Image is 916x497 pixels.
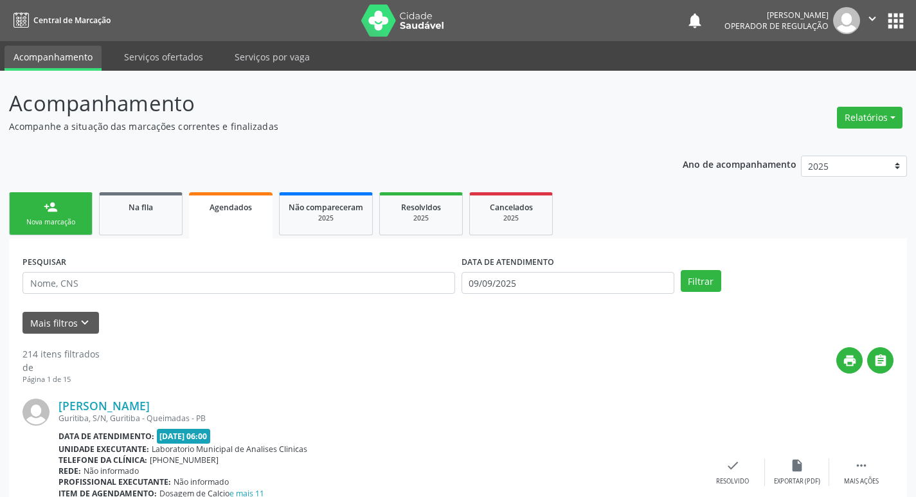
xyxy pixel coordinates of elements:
[129,202,153,213] span: Na fila
[389,213,453,223] div: 2025
[58,431,154,442] b: Data de atendimento:
[58,465,81,476] b: Rede:
[843,354,857,368] i: print
[860,7,885,34] button: 
[686,12,704,30] button: notifications
[22,272,455,294] input: Nome, CNS
[210,202,252,213] span: Agendados
[716,477,749,486] div: Resolvido
[462,272,674,294] input: Selecione um intervalo
[401,202,441,213] span: Resolvidos
[58,399,150,413] a: [PERSON_NAME]
[867,347,894,374] button: 
[226,46,319,68] a: Serviços por vaga
[844,477,879,486] div: Mais ações
[9,87,638,120] p: Acompanhamento
[837,107,903,129] button: Relatórios
[22,312,99,334] button: Mais filtroskeyboard_arrow_down
[4,46,102,71] a: Acompanhamento
[78,316,92,330] i: keyboard_arrow_down
[33,15,111,26] span: Central de Marcação
[289,202,363,213] span: Não compareceram
[462,252,554,272] label: DATA DE ATENDIMENTO
[724,21,829,32] span: Operador de regulação
[836,347,863,374] button: print
[681,270,721,292] button: Filtrar
[150,455,219,465] span: [PHONE_NUMBER]
[152,444,307,455] span: Laboratorio Municipal de Analises Clinicas
[84,465,139,476] span: Não informado
[9,10,111,31] a: Central de Marcação
[22,399,49,426] img: img
[58,444,149,455] b: Unidade executante:
[289,213,363,223] div: 2025
[854,458,868,473] i: 
[865,12,879,26] i: 
[58,455,147,465] b: Telefone da clínica:
[874,354,888,368] i: 
[683,156,796,172] p: Ano de acompanhamento
[490,202,533,213] span: Cancelados
[774,477,820,486] div: Exportar (PDF)
[790,458,804,473] i: insert_drive_file
[885,10,907,32] button: apps
[22,347,100,361] div: 214 itens filtrados
[833,7,860,34] img: img
[157,429,211,444] span: [DATE] 06:00
[19,217,83,227] div: Nova marcação
[22,374,100,385] div: Página 1 de 15
[174,476,229,487] span: Não informado
[479,213,543,223] div: 2025
[115,46,212,68] a: Serviços ofertados
[44,200,58,214] div: person_add
[58,476,171,487] b: Profissional executante:
[22,252,66,272] label: PESQUISAR
[58,413,701,424] div: Guritiba, S/N, Guritiba - Queimadas - PB
[724,10,829,21] div: [PERSON_NAME]
[9,120,638,133] p: Acompanhe a situação das marcações correntes e finalizadas
[22,361,100,374] div: de
[726,458,740,473] i: check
